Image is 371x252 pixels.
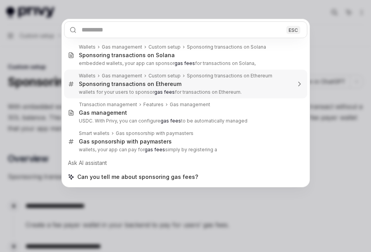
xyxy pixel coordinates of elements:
b: gas fees [154,89,175,95]
b: gas fees [145,147,165,152]
div: Gas management [102,44,142,50]
div: Sponsoring transactions on Solana [187,44,266,50]
div: Sponsoring transactions on Ethereum [187,73,272,79]
div: Wallets [79,44,96,50]
div: Features [143,101,164,108]
div: Wallets [79,73,96,79]
b: gas fees [160,118,181,124]
div: Ask AI assistant [64,156,307,170]
div: Smart wallets [79,130,110,136]
div: Custom setup [148,73,181,79]
p: wallets for your users to sponsor for transactions on Ethereum. [79,89,291,95]
div: Gas management [102,73,142,79]
div: Gas management [79,109,127,116]
div: Sponsoring transactions on Solana [79,52,175,59]
div: ESC [286,26,300,34]
b: gas fees [174,60,195,66]
div: Gas management [170,101,210,108]
p: USDC. With Privy, you can configure to be automatically managed [79,118,291,124]
div: Gas sponsorship with paymasters [116,130,193,136]
div: Gas sponsorship with paymasters [79,138,172,145]
p: wallets, your app can pay for simply by registering a [79,147,291,153]
span: Can you tell me about sponsoring gas fees? [77,173,198,181]
div: Transaction management [79,101,137,108]
div: Custom setup [148,44,181,50]
div: Sponsoring transactions on Ethereum [79,80,181,87]
p: embedded wallets, your app can sponsor for transactions on Solana, [79,60,291,66]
